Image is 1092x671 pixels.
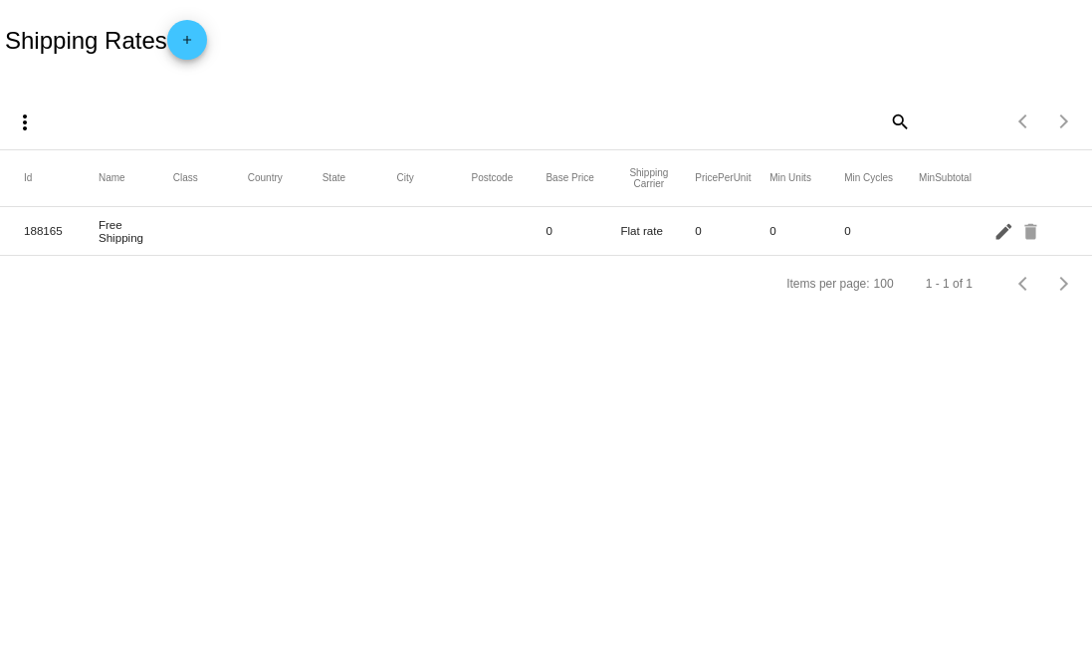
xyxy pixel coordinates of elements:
button: Change sorting for Id [24,172,32,184]
mat-icon: edit [993,215,1017,246]
mat-icon: add [175,33,199,57]
mat-cell: 0 [769,219,844,242]
button: Change sorting for Name [99,172,125,184]
mat-icon: search [887,106,911,136]
button: Change sorting for MinSubtotal [919,172,972,184]
mat-cell: 188165 [24,219,99,242]
div: Items per page: [786,277,869,291]
h2: Shipping Rates [5,20,207,60]
mat-cell: Free Shipping [99,213,173,249]
button: Next page [1044,264,1084,304]
button: Change sorting for ShippingCarrier [620,167,677,189]
mat-icon: more_vert [13,111,37,134]
div: 100 [874,277,894,291]
button: Change sorting for City [397,172,414,184]
button: Change sorting for State [323,172,345,184]
button: Change sorting for PricePerUnit [695,172,751,184]
button: Change sorting for BasePrice [546,172,593,184]
button: Change sorting for Class [173,172,198,184]
button: Change sorting for MinUnits [769,172,811,184]
mat-cell: 0 [695,219,769,242]
div: 1 - 1 of 1 [926,277,973,291]
button: Next page [1044,102,1084,141]
button: Previous page [1004,264,1044,304]
button: Change sorting for Country [248,172,283,184]
button: Previous page [1004,102,1044,141]
mat-cell: 0 [546,219,620,242]
mat-icon: delete [1020,215,1044,246]
mat-cell: 0 [844,219,919,242]
button: Change sorting for MinCycles [844,172,893,184]
mat-cell: Flat rate [620,219,695,242]
button: Change sorting for Postcode [472,172,514,184]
